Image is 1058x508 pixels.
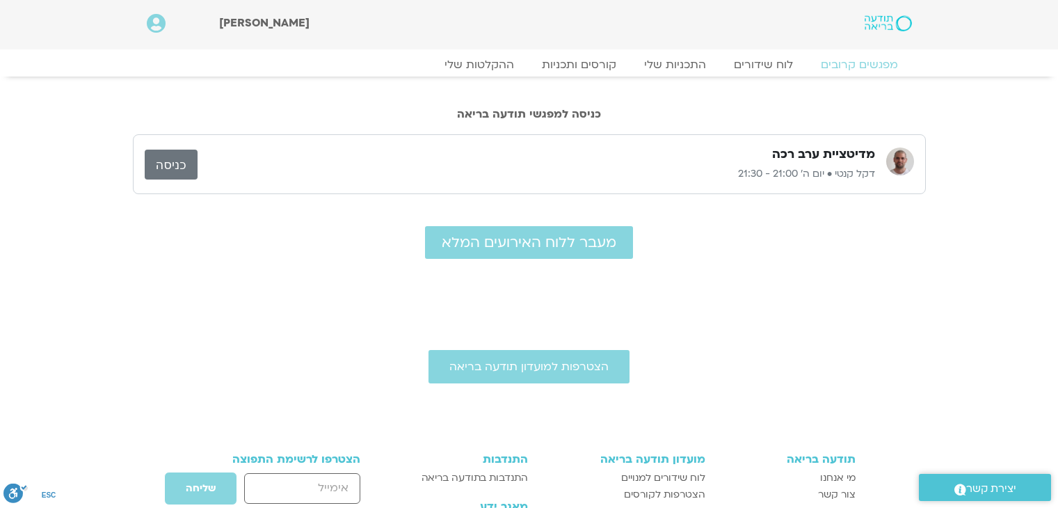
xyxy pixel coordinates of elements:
[422,470,528,486] span: התנדבות בתודעה בריאה
[399,470,527,486] a: התנדבות בתודעה בריאה
[244,473,360,503] input: אימייל
[630,58,720,72] a: התכניות שלי
[542,453,705,466] h3: מועדון תודעה בריאה
[719,453,856,466] h3: תודעה בריאה
[186,483,216,494] span: שליחה
[528,58,630,72] a: קורסים ותכניות
[719,486,856,503] a: צור קשר
[719,470,856,486] a: מי אנחנו
[772,146,875,163] h3: מדיטציית ערב רכה
[425,226,633,259] a: מעבר ללוח האירועים המלא
[919,474,1051,501] a: יצירת קשר
[807,58,912,72] a: מפגשים קרובים
[818,486,856,503] span: צור קשר
[145,150,198,180] a: כניסה
[133,108,926,120] h2: כניסה למפגשי תודעה בריאה
[399,453,527,466] h3: התנדבות
[542,470,705,486] a: לוח שידורים למנויים
[542,486,705,503] a: הצטרפות לקורסים
[164,472,237,505] button: שליחה
[431,58,528,72] a: ההקלטות שלי
[147,58,912,72] nav: Menu
[720,58,807,72] a: לוח שידורים
[621,470,705,486] span: לוח שידורים למנויים
[428,350,630,383] a: הצטרפות למועדון תודעה בריאה
[624,486,705,503] span: הצטרפות לקורסים
[203,453,361,466] h3: הצטרפו לרשימת התפוצה
[442,235,616,251] span: מעבר ללוח האירועים המלא
[219,15,310,31] span: [PERSON_NAME]
[449,360,609,373] span: הצטרפות למועדון תודעה בריאה
[886,148,914,175] img: דקל קנטי
[198,166,875,182] p: דקל קנטי • יום ה׳ 21:00 - 21:30
[966,479,1016,498] span: יצירת קשר
[820,470,856,486] span: מי אנחנו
